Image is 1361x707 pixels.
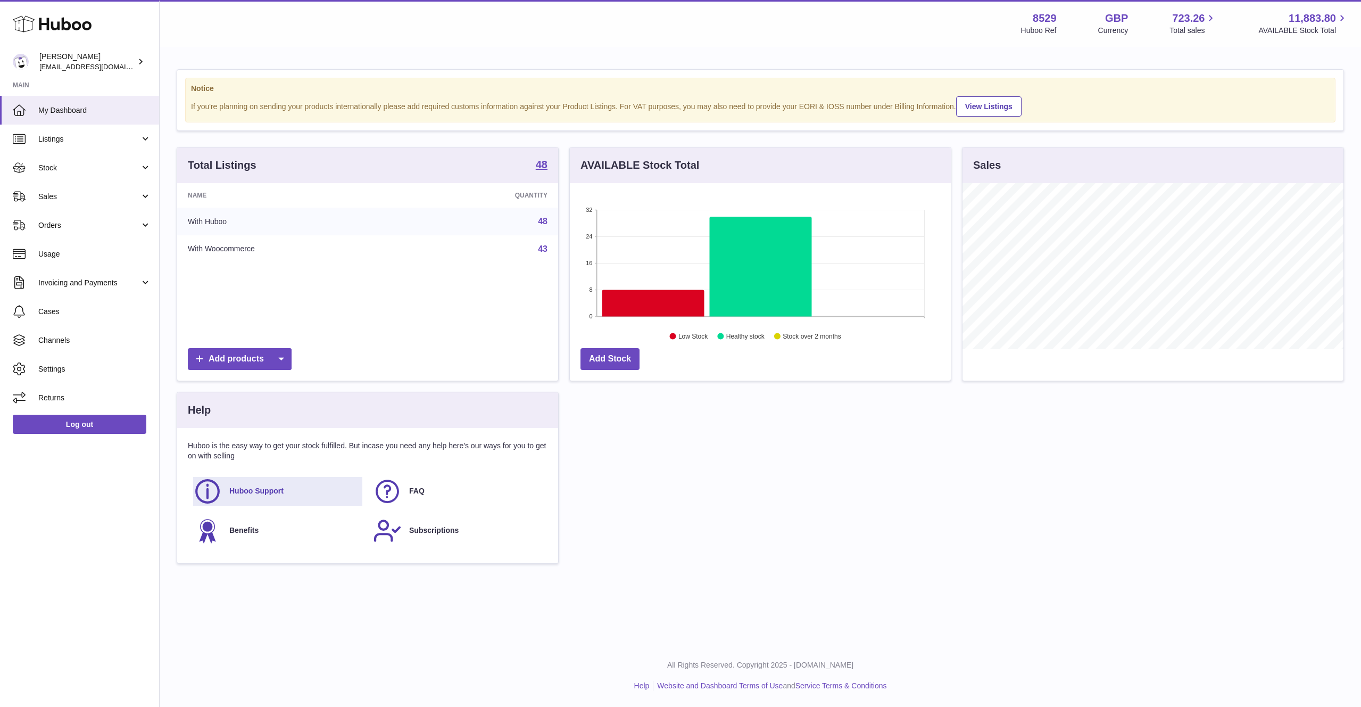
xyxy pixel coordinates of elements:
h3: AVAILABLE Stock Total [580,158,699,172]
span: [EMAIL_ADDRESS][DOMAIN_NAME] [39,62,156,71]
h3: Sales [973,158,1001,172]
td: With Huboo [177,208,413,235]
text: Low Stock [678,333,708,340]
span: Channels [38,335,151,346]
a: Log out [13,415,146,434]
span: Invoicing and Payments [38,278,140,288]
img: admin@redgrass.ch [13,54,29,70]
span: AVAILABLE Stock Total [1258,26,1348,36]
span: Orders [38,220,140,231]
text: 32 [586,207,592,213]
td: With Woocommerce [177,235,413,263]
span: Benefits [229,525,259,536]
span: FAQ [409,486,425,496]
a: 48 [536,159,547,172]
h3: Help [188,403,211,417]
p: All Rights Reserved. Copyright 2025 - [DOMAIN_NAME] [168,660,1352,670]
li: and [653,681,886,691]
a: FAQ [373,477,542,506]
a: Huboo Support [193,477,362,506]
a: 48 [538,217,547,226]
strong: Notice [191,84,1330,94]
text: 8 [589,286,592,293]
strong: GBP [1105,11,1128,26]
span: Total sales [1169,26,1217,36]
span: Settings [38,364,151,374]
span: Stock [38,163,140,173]
text: 24 [586,233,592,240]
span: 11,883.80 [1289,11,1336,26]
th: Quantity [413,183,558,208]
span: Huboo Support [229,486,284,496]
a: Website and Dashboard Terms of Use [657,681,783,690]
div: If you're planning on sending your products internationally please add required customs informati... [191,95,1330,117]
a: 11,883.80 AVAILABLE Stock Total [1258,11,1348,36]
span: Usage [38,249,151,259]
div: Currency [1098,26,1128,36]
text: 0 [589,313,592,319]
p: Huboo is the easy way to get your stock fulfilled. But incase you need any help here's our ways f... [188,441,547,461]
strong: 8529 [1033,11,1057,26]
th: Name [177,183,413,208]
text: 16 [586,260,592,266]
a: 43 [538,244,547,253]
span: Cases [38,307,151,317]
span: My Dashboard [38,105,151,116]
h3: Total Listings [188,158,256,172]
div: [PERSON_NAME] [39,52,135,72]
a: Help [634,681,650,690]
span: Listings [38,134,140,144]
a: Add products [188,348,292,370]
div: Huboo Ref [1021,26,1057,36]
span: Returns [38,393,151,403]
a: Benefits [193,516,362,545]
span: 723.26 [1172,11,1205,26]
a: 723.26 Total sales [1169,11,1217,36]
a: Subscriptions [373,516,542,545]
span: Sales [38,192,140,202]
a: View Listings [956,96,1022,117]
text: Stock over 2 months [783,333,841,340]
a: Add Stock [580,348,640,370]
a: Service Terms & Conditions [795,681,887,690]
text: Healthy stock [726,333,765,340]
span: Subscriptions [409,525,459,536]
strong: 48 [536,159,547,170]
